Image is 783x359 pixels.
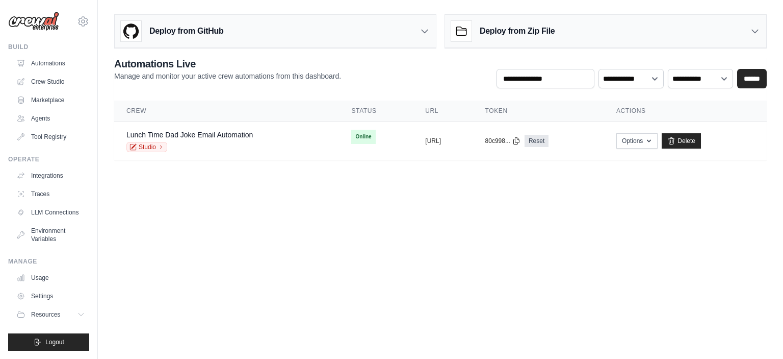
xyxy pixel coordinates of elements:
[12,186,89,202] a: Traces
[12,129,89,145] a: Tool Registry
[12,288,89,304] a: Settings
[616,133,658,149] button: Options
[8,155,89,163] div: Operate
[480,25,555,37] h3: Deploy from Zip File
[525,135,549,147] a: Reset
[114,101,339,122] th: Crew
[12,74,89,90] a: Crew Studio
[121,21,141,41] img: GitHub Logo
[662,133,701,149] a: Delete
[12,55,89,71] a: Automations
[12,92,89,108] a: Marketplace
[8,257,89,266] div: Manage
[8,12,59,31] img: Logo
[12,167,89,184] a: Integrations
[149,25,223,37] h3: Deploy from GitHub
[12,223,89,247] a: Environment Variables
[413,101,473,122] th: URL
[473,101,604,122] th: Token
[485,137,520,145] button: 80c998...
[12,270,89,286] a: Usage
[732,310,783,359] div: Widget de chat
[12,306,89,323] button: Resources
[12,110,89,127] a: Agents
[114,71,341,81] p: Manage and monitor your active crew automations from this dashboard.
[126,131,253,139] a: Lunch Time Dad Joke Email Automation
[351,130,375,144] span: Online
[45,338,64,346] span: Logout
[126,142,167,152] a: Studio
[8,333,89,351] button: Logout
[8,43,89,51] div: Build
[12,204,89,221] a: LLM Connections
[732,310,783,359] iframe: Chat Widget
[339,101,413,122] th: Status
[31,310,60,319] span: Resources
[114,57,341,71] h2: Automations Live
[604,101,767,122] th: Actions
